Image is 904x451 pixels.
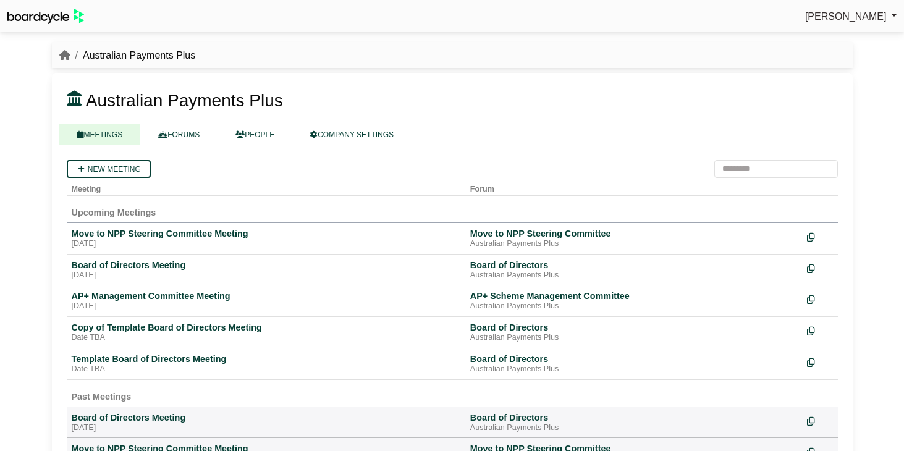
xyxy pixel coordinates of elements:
div: [DATE] [72,301,460,311]
nav: breadcrumb [59,48,196,64]
div: [DATE] [72,271,460,280]
div: Make a copy [807,228,833,245]
div: AP+ Management Committee Meeting [72,290,460,301]
div: Board of Directors Meeting [72,259,460,271]
div: Make a copy [807,259,833,276]
a: AP+ Management Committee Meeting [DATE] [72,290,460,311]
div: AP+ Scheme Management Committee [470,290,797,301]
th: Meeting [67,178,465,196]
a: COMPANY SETTINGS [292,124,412,145]
div: Board of Directors [470,353,797,365]
li: Australian Payments Plus [70,48,196,64]
a: Board of Directors Australian Payments Plus [470,322,797,343]
a: Board of Directors Australian Payments Plus [470,353,797,374]
div: Australian Payments Plus [470,365,797,374]
a: Copy of Template Board of Directors Meeting Date TBA [72,322,460,343]
div: Australian Payments Plus [470,301,797,311]
div: Make a copy [807,322,833,339]
td: Past Meetings [67,379,838,407]
div: Template Board of Directors Meeting [72,353,460,365]
span: Australian Payments Plus [86,91,283,110]
a: MEETINGS [59,124,141,145]
div: Move to NPP Steering Committee [470,228,797,239]
a: Board of Directors Meeting [DATE] [72,412,460,433]
div: Move to NPP Steering Committee Meeting [72,228,460,239]
th: Forum [465,178,802,196]
a: Board of Directors Australian Payments Plus [470,259,797,280]
div: [DATE] [72,423,460,433]
a: PEOPLE [218,124,292,145]
a: Move to NPP Steering Committee Australian Payments Plus [470,228,797,249]
div: Australian Payments Plus [470,423,797,433]
a: Board of Directors Australian Payments Plus [470,412,797,433]
div: Copy of Template Board of Directors Meeting [72,322,460,333]
a: Board of Directors Meeting [DATE] [72,259,460,280]
a: FORUMS [140,124,218,145]
div: Board of Directors [470,412,797,423]
a: AP+ Scheme Management Committee Australian Payments Plus [470,290,797,311]
div: Make a copy [807,412,833,429]
span: [PERSON_NAME] [805,11,887,22]
div: Australian Payments Plus [470,271,797,280]
div: [DATE] [72,239,460,249]
div: Board of Directors Meeting [72,412,460,423]
div: Date TBA [72,333,460,343]
div: Australian Payments Plus [470,333,797,343]
div: Board of Directors [470,322,797,333]
a: [PERSON_NAME] [805,9,897,25]
div: Make a copy [807,290,833,307]
a: Template Board of Directors Meeting Date TBA [72,353,460,374]
img: BoardcycleBlackGreen-aaafeed430059cb809a45853b8cf6d952af9d84e6e89e1f1685b34bfd5cb7d64.svg [7,9,84,24]
div: Date TBA [72,365,460,374]
a: Move to NPP Steering Committee Meeting [DATE] [72,228,460,249]
div: Make a copy [807,353,833,370]
div: Australian Payments Plus [470,239,797,249]
div: Board of Directors [470,259,797,271]
a: New meeting [67,160,151,178]
td: Upcoming Meetings [67,195,838,222]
